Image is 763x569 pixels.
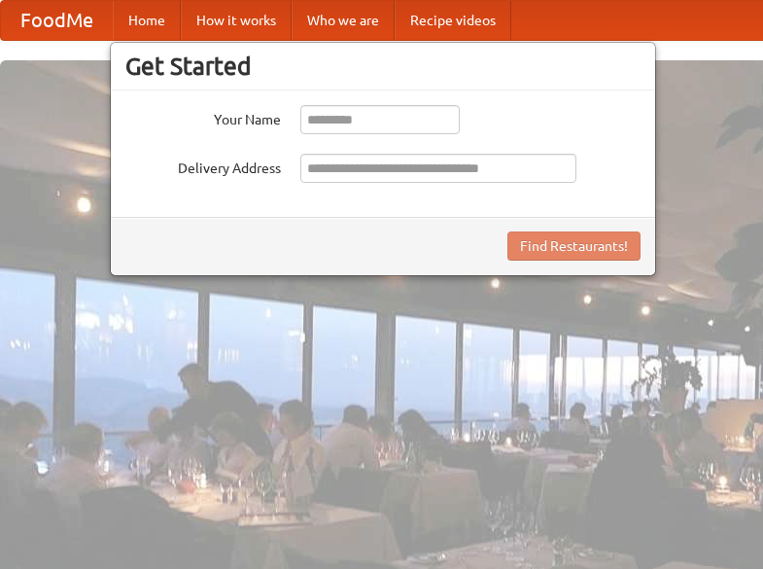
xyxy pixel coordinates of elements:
[125,105,281,129] label: Your Name
[125,154,281,178] label: Delivery Address
[395,1,511,40] a: Recipe videos
[125,52,641,81] h3: Get Started
[507,231,641,261] button: Find Restaurants!
[292,1,395,40] a: Who we are
[181,1,292,40] a: How it works
[1,1,113,40] a: FoodMe
[113,1,181,40] a: Home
